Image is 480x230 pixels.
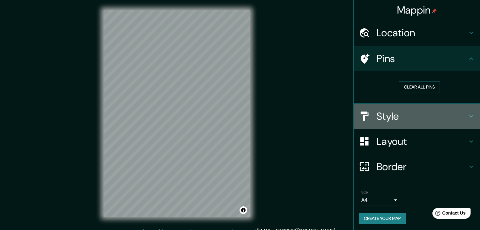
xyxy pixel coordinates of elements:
div: Style [354,104,480,129]
button: Create your map [359,213,406,224]
h4: Mappin [397,4,437,16]
div: Pins [354,46,480,71]
img: pin-icon.png [432,9,437,14]
h4: Pins [376,52,467,65]
div: A4 [361,195,399,205]
h4: Style [376,110,467,123]
label: Size [361,189,368,195]
h4: Layout [376,135,467,148]
iframe: Help widget launcher [424,205,473,223]
h4: Border [376,160,467,173]
button: Toggle attribution [240,206,247,214]
canvas: Map [104,10,250,217]
div: Layout [354,129,480,154]
div: Location [354,20,480,45]
button: Clear all pins [399,81,440,93]
h4: Location [376,26,467,39]
div: Border [354,154,480,179]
